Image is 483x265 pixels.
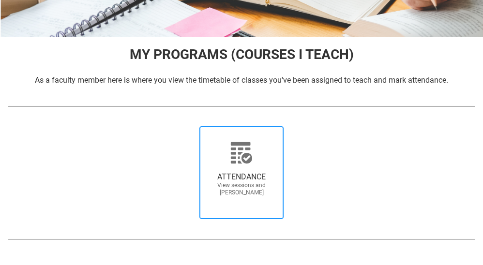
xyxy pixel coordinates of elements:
[8,236,475,244] img: REDU_GREY_LINE
[199,182,284,196] span: View sessions and [PERSON_NAME]
[35,75,448,85] span: As a faculty member here is where you view the timetable of classes you've been assigned to teach...
[130,46,354,62] span: MY PROGRAMS (COURSES I TEACH)
[8,103,475,111] img: REDU_GREY_LINE
[199,172,284,182] span: ATTENDANCE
